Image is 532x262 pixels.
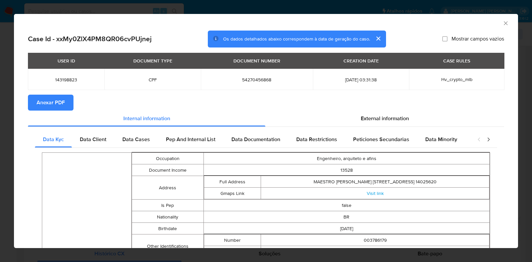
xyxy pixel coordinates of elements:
[132,153,203,164] td: Occupation
[37,95,65,110] span: Anexar PDF
[36,77,96,83] span: 143198823
[370,31,386,46] button: cerrar
[296,135,337,143] span: Data Restrictions
[28,95,73,111] button: Anexar PDF
[367,190,384,197] a: Visit link
[261,246,489,258] td: rg
[204,234,261,246] td: Number
[129,55,176,66] div: DOCUMENT TYPE
[132,234,203,258] td: Other Identifications
[204,188,261,199] td: Gmaps Link
[203,200,490,211] td: false
[209,77,305,83] span: 54270456868
[261,176,489,188] td: MAESTRO [PERSON_NAME] [STREET_ADDRESS] 14025620
[80,135,106,143] span: Data Client
[204,246,261,258] td: Type
[14,14,518,248] div: closure-recommendation-modal
[132,200,203,211] td: Is Pep
[132,176,203,200] td: Address
[425,135,457,143] span: Data Minority
[28,111,504,127] div: Detailed info
[132,211,203,223] td: Nationality
[54,55,79,66] div: USER ID
[35,131,470,147] div: Detailed internal info
[321,77,401,83] span: [DATE] 03:31:38
[122,135,150,143] span: Data Cases
[203,223,490,234] td: [DATE]
[502,20,508,26] button: Fechar a janela
[203,164,490,176] td: 13528
[43,135,64,143] span: Data Kyc
[203,153,490,164] td: Engenheiro, arquiteto e afins
[439,55,474,66] div: CASE RULES
[441,76,472,83] span: Hv_crypto_mlb
[231,135,280,143] span: Data Documentation
[442,36,448,42] input: Mostrar campos vazios
[261,234,489,246] td: 003786179
[223,36,370,42] span: Os dados detalhados abaixo correspondem à data de geração do caso.
[229,55,284,66] div: DOCUMENT NUMBER
[123,115,170,122] span: Internal information
[203,211,490,223] td: BR
[166,135,215,143] span: Pep And Internal List
[112,77,193,83] span: CPF
[339,55,383,66] div: CREATION DATE
[132,164,203,176] td: Document Income
[28,35,152,43] h2: Case Id - xxMy0ZlX4PM8QR06cvPUjnej
[132,223,203,234] td: Birthdate
[361,115,409,122] span: External information
[204,176,261,188] td: Full Address
[452,36,504,42] span: Mostrar campos vazios
[353,135,409,143] span: Peticiones Secundarias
